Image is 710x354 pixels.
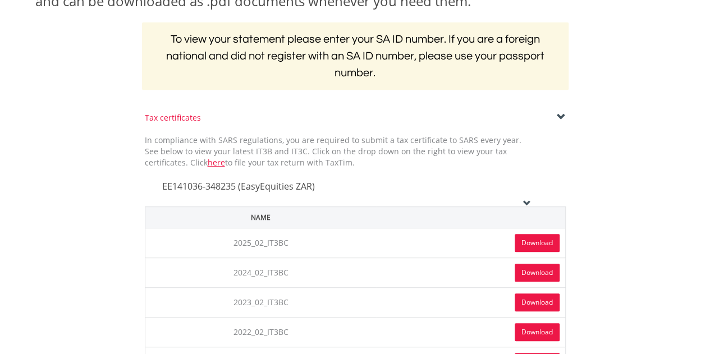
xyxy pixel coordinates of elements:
span: In compliance with SARS regulations, you are required to submit a tax certificate to SARS every y... [145,135,521,168]
td: 2024_02_IT3BC [145,258,377,287]
h2: To view your statement please enter your SA ID number. If you are a foreign national and did not ... [142,22,569,90]
a: here [208,157,225,168]
td: 2023_02_IT3BC [145,287,377,317]
td: 2022_02_IT3BC [145,317,377,347]
th: Name [145,206,377,228]
a: Download [515,234,560,252]
span: EE141036-348235 (EasyEquities ZAR) [162,180,315,192]
div: Tax certificates [145,112,566,123]
a: Download [515,264,560,282]
span: Click to file your tax return with TaxTim. [190,157,355,168]
a: Download [515,323,560,341]
td: 2025_02_IT3BC [145,228,377,258]
a: Download [515,293,560,311]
